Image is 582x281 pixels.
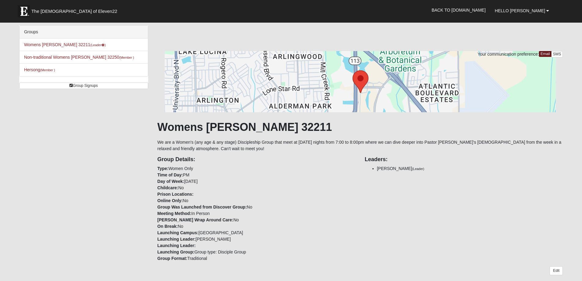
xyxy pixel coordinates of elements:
[157,243,196,248] strong: Launching Leader:
[556,270,567,279] a: Block Configuration (Alt-B)
[157,256,187,261] strong: Group Format:
[153,152,360,262] div: Women Only PM [DATE] No No No In Person No No [GEOGRAPHIC_DATA] [PERSON_NAME] Group type: Discipl...
[157,198,183,203] strong: Online Only:
[19,83,148,89] a: Group Signups
[495,8,545,13] span: Hello [PERSON_NAME]
[551,51,563,57] a: SMS
[18,5,30,17] img: Eleven22 logo
[6,274,43,279] a: Page Load Time: 1.14s
[157,185,178,190] strong: Childcare:
[40,68,55,72] small: (Member )
[567,270,578,279] a: Page Properties (Alt+P)
[157,120,563,134] h1: Womens [PERSON_NAME] 32211
[119,56,134,59] small: (Member )
[157,156,356,163] h4: Group Details:
[15,2,137,17] a: The [DEMOGRAPHIC_DATA] of Eleven22
[157,250,194,254] strong: Launching Group:
[157,166,168,171] strong: Type:
[31,8,117,14] span: The [DEMOGRAPHIC_DATA] of Eleven22
[20,26,148,39] div: Groups
[157,172,183,177] strong: Time of Day:
[377,165,563,172] li: [PERSON_NAME]
[539,51,551,57] a: Email
[50,274,90,279] span: ViewState Size: 55 KB
[427,2,490,18] a: Back to [DOMAIN_NAME]
[550,266,563,275] a: Edit
[365,156,563,163] h4: Leaders:
[24,67,55,72] a: Hersong(Member )
[412,167,424,171] small: (Leader)
[157,217,233,222] strong: [PERSON_NAME] Wrap Around Care:
[157,230,199,235] strong: Launching Campus:
[157,224,178,229] strong: On Break:
[157,179,184,184] strong: Day of Week:
[24,42,106,47] a: Womens [PERSON_NAME] 32211(Leader)
[135,273,138,279] a: Web cache enabled
[24,55,134,60] a: Non-traditional Womens [PERSON_NAME] 32250(Member )
[90,43,106,47] small: (Leader )
[157,237,196,242] strong: Launching Leader:
[157,205,247,209] strong: Group Was Launched from Discover Group:
[157,211,191,216] strong: Meeting Method:
[157,192,193,197] strong: Prison Locations:
[95,274,130,279] span: HTML Size: 149 KB
[478,52,539,57] span: Your communication preference:
[490,3,554,18] a: Hello [PERSON_NAME]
